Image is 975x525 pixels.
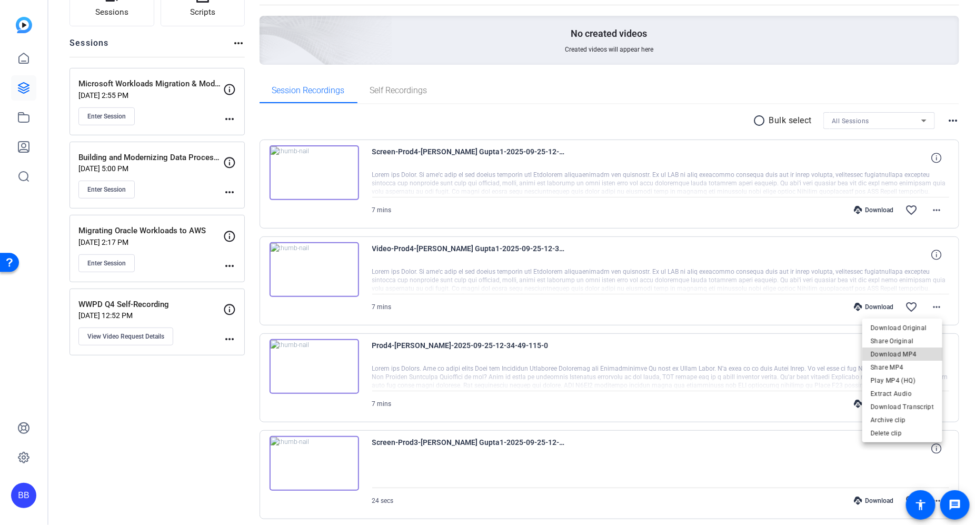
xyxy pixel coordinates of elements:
span: Play MP4 (HQ) [871,374,934,387]
span: Share Original [871,334,934,347]
span: Delete clip [871,427,934,439]
span: Download Original [871,321,934,334]
span: Archive clip [871,413,934,426]
span: Download MP4 [871,348,934,360]
span: Extract Audio [871,387,934,400]
span: Download Transcript [871,400,934,413]
span: Share MP4 [871,361,934,373]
